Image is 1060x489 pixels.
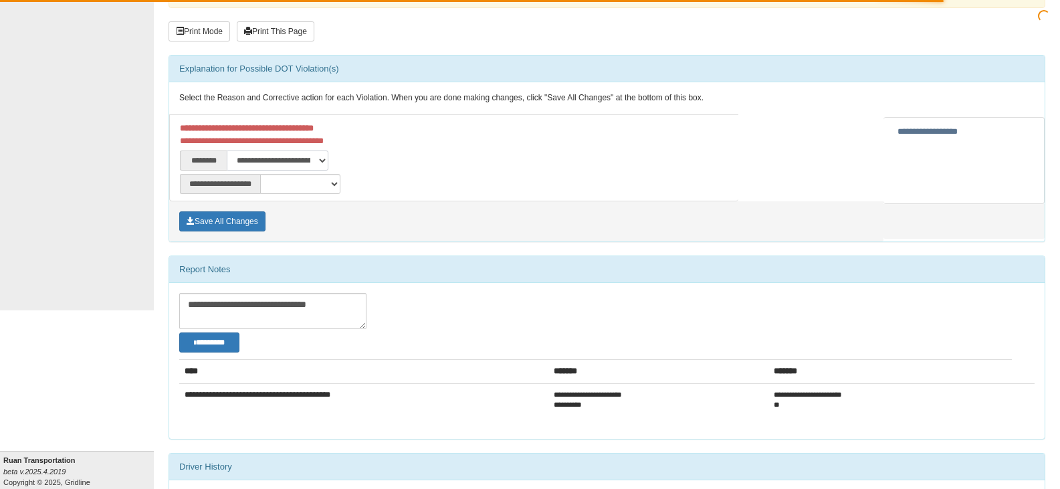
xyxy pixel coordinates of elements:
div: Copyright © 2025, Gridline [3,455,154,488]
div: Explanation for Possible DOT Violation(s) [169,56,1045,82]
button: Print This Page [237,21,314,41]
button: Print Mode [169,21,230,41]
div: Report Notes [169,256,1045,283]
div: Select the Reason and Corrective action for each Violation. When you are done making changes, cli... [169,82,1045,114]
button: Change Filter Options [179,332,239,353]
button: Save [179,211,266,231]
div: Driver History [169,454,1045,480]
b: Ruan Transportation [3,456,76,464]
i: beta v.2025.4.2019 [3,468,66,476]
